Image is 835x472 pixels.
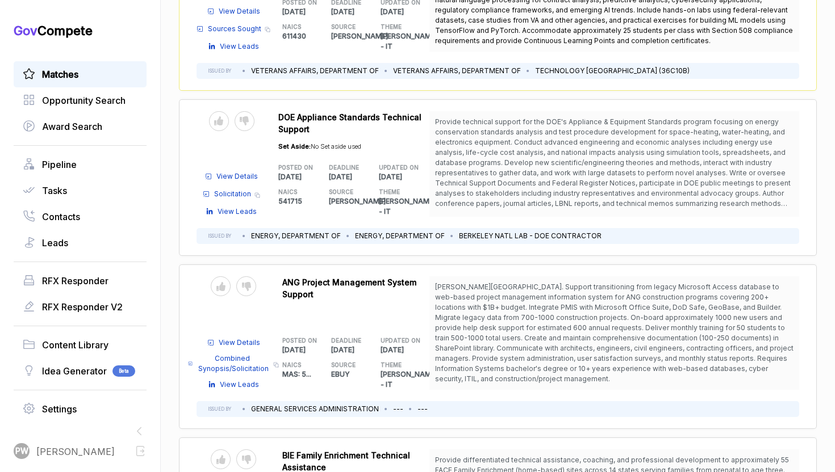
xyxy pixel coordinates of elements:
[214,189,251,199] span: Solicitation
[23,236,137,250] a: Leads
[381,7,430,17] p: [DATE]
[381,31,430,52] p: [PERSON_NAME] - IT
[282,23,314,31] h5: NAICS
[278,112,421,134] span: DOE Appliance Standards Technical Support
[282,31,332,41] p: 611430
[42,338,108,352] span: Content Library
[329,172,379,182] p: [DATE]
[381,336,412,345] h5: UPDATED ON
[417,404,428,414] li: ---
[251,404,379,414] li: GENERAL SERVICES ADMINISTRATION
[278,188,311,196] h5: NAICS
[219,6,260,16] span: View Details
[393,404,403,414] li: ---
[112,365,135,377] span: Beta
[197,353,270,374] span: Combined Synopsis/Solicitation
[42,364,107,378] span: Idea Generator
[23,274,137,288] a: RFX Responder
[381,23,412,31] h5: THEME
[220,41,259,52] span: View Leads
[278,142,311,150] span: Set Aside:
[535,66,690,76] li: TECHNOLOGY [GEOGRAPHIC_DATA] (36C10B)
[331,369,381,380] p: EBUY
[23,402,137,416] a: Settings
[329,163,361,172] h5: DEADLINE
[42,236,68,250] span: Leads
[331,336,362,345] h5: DEADLINE
[208,24,261,34] span: Sources Sought
[278,196,329,206] p: 541715
[459,231,602,241] li: BERKELEY NATL LAB - DOE CONTRACTOR
[282,7,332,17] p: [DATE]
[251,66,379,76] li: VETERANS AFFAIRS, DEPARTMENT OF
[23,210,137,224] a: Contacts
[14,23,37,38] span: Gov
[42,120,102,133] span: Award Search
[282,370,311,378] span: MAS: 5 ...
[203,189,251,199] a: Solicitation
[435,117,791,218] span: Provide technical support for the DOE's Appliance & Equipment Standards program focusing on energ...
[23,158,137,171] a: Pipeline
[197,24,261,34] a: Sources Sought
[42,300,123,314] span: RFX Responder V2
[331,23,362,31] h5: SOURCE
[282,361,314,369] h5: NAICS
[220,380,259,390] span: View Leads
[379,163,411,172] h5: UPDATED ON
[379,172,429,182] p: [DATE]
[42,94,126,107] span: Opportunity Search
[393,66,521,76] li: VETERANS AFFAIRS, DEPARTMENT OF
[42,402,77,416] span: Settings
[278,172,329,182] p: [DATE]
[331,345,381,355] p: [DATE]
[379,196,429,217] p: [PERSON_NAME] - IT
[282,450,410,472] span: BIE Family Enrichment Technical Assistance
[251,231,341,241] li: ENERGY, DEPARTMENT OF
[311,142,361,150] span: No Set aside used
[42,158,77,171] span: Pipeline
[36,445,115,458] span: [PERSON_NAME]
[331,31,381,41] p: [PERSON_NAME]
[331,361,362,369] h5: SOURCE
[14,23,147,39] h1: Compete
[355,231,445,241] li: ENERGY, DEPARTMENT OF
[379,188,411,196] h5: THEME
[282,345,332,355] p: [DATE]
[219,338,260,348] span: View Details
[329,196,379,206] p: [PERSON_NAME]
[435,283,794,383] span: [PERSON_NAME][GEOGRAPHIC_DATA]. Support transitioning from legacy Microsoft Access database to we...
[218,206,257,217] span: View Leads
[208,68,231,74] h5: ISSUED BY
[42,210,80,224] span: Contacts
[23,120,137,133] a: Award Search
[23,364,137,378] a: Idea GeneratorBeta
[23,338,137,352] a: Content Library
[42,274,108,288] span: RFX Responder
[282,336,314,345] h5: POSTED ON
[208,233,231,239] h5: ISSUED BY
[188,353,270,374] a: Combined Synopsis/Solicitation
[23,300,137,314] a: RFX Responder V2
[282,277,416,299] span: ANG Project Management System Support
[381,361,412,369] h5: THEME
[15,445,28,457] span: PW
[23,68,137,81] a: Matches
[42,68,78,81] span: Matches
[381,369,430,390] p: [PERSON_NAME] - IT
[42,184,67,197] span: Tasks
[329,188,361,196] h5: SOURCE
[381,345,430,355] p: [DATE]
[331,7,381,17] p: [DATE]
[216,171,258,182] span: View Details
[23,94,137,107] a: Opportunity Search
[278,163,311,172] h5: POSTED ON
[208,406,231,412] h5: ISSUED BY
[23,184,137,197] a: Tasks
